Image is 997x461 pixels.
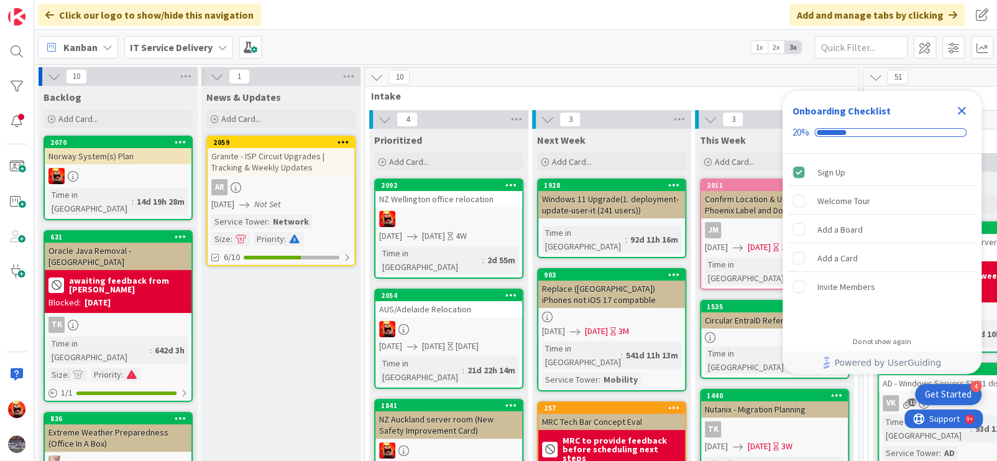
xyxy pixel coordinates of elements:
span: Add Card... [715,156,755,167]
div: Sign Up [817,165,845,180]
div: 541d 11h 13m [623,348,681,362]
div: 1440 [707,391,848,400]
div: Checklist items [783,154,981,328]
div: Checklist Container [783,91,981,374]
div: 1535 [707,302,848,311]
span: 10 [66,69,87,84]
span: 2x [768,41,784,54]
div: Welcome Tour [817,193,870,208]
span: [DATE] [379,230,402,243]
div: Nutanix - Migration Planning [701,401,848,417]
div: Size [211,232,231,246]
div: [DATE] [456,340,479,353]
div: 3M [618,325,629,338]
span: : [132,195,134,208]
div: Time in [GEOGRAPHIC_DATA] [542,342,621,369]
b: awaiting feedback from [PERSON_NAME] [69,276,188,294]
div: Close Checklist [952,101,972,121]
div: TK [48,317,65,333]
input: Quick Filter... [814,36,907,58]
span: Next Week [537,134,586,146]
div: 2092 [375,180,522,191]
div: 1535 [701,301,848,312]
div: 4 [970,381,981,392]
span: : [231,232,232,246]
div: Norway System(s) Plan [45,148,191,164]
div: 20% [793,127,809,138]
div: 257 [544,404,685,412]
div: Service Tower [211,215,268,228]
div: MRC Tech Bar Concept Eval [538,414,685,430]
div: Sign Up is complete. [788,159,976,186]
div: 1D [781,241,791,254]
div: Checklist progress: 20% [793,127,972,138]
div: Windows 11 Upgrade(1. deployment-update-user-it (241 users)) [538,191,685,218]
div: Circular EntraID References [701,312,848,328]
div: Add a Board [817,222,863,237]
span: 10 [388,70,410,85]
span: 1 [229,69,250,84]
div: Time in [GEOGRAPHIC_DATA] [379,356,462,384]
div: NZ Wellington office relocation [375,191,522,207]
span: 3x [784,41,801,54]
div: Invite Members is incomplete. [788,273,976,300]
div: Open Get Started checklist, remaining modules: 4 [915,384,981,405]
div: Get Started [925,388,972,401]
div: 2059 [208,137,354,148]
span: [DATE] [748,440,771,453]
div: Add and manage tabs by clicking [789,4,965,26]
div: 1841 [381,401,522,410]
div: Replace ([GEOGRAPHIC_DATA]) iPhones not iOS 17 compatible [538,281,685,308]
span: 3 [559,112,581,127]
span: : [268,215,270,228]
a: Powered by UserGuiding [789,352,975,374]
div: VN [375,321,522,337]
div: 2054 [375,290,522,301]
div: 2011 [707,181,848,190]
span: Powered by UserGuiding [834,355,941,370]
div: 1841 [375,400,522,411]
span: [DATE] [585,325,608,338]
div: 836Extreme Weather Preparedness (Office In A Box) [45,413,191,452]
div: 4W [456,230,467,243]
span: : [599,373,600,386]
div: 2054 [381,291,522,300]
div: Time in [GEOGRAPHIC_DATA] [48,188,132,215]
div: Time in [GEOGRAPHIC_DATA] [379,246,482,274]
span: Add Card... [552,156,592,167]
span: [DATE] [422,230,445,243]
div: Do not show again [853,337,911,347]
span: [DATE] [705,241,728,254]
div: Welcome Tour is incomplete. [788,187,976,215]
div: Add a Card [817,251,858,266]
div: 2092 [381,181,522,190]
div: Oracle Java Removal - [GEOGRAPHIC_DATA] [45,243,191,270]
span: Intake [371,90,843,102]
div: Time in [GEOGRAPHIC_DATA] [705,258,793,285]
div: 1928Windows 11 Upgrade(1. deployment-update-user-it (241 users)) [538,180,685,218]
div: NZ Auckland server room (New Safety Improvement Card) [375,411,522,439]
div: 1/1 [45,385,191,401]
div: 2059Granite - ISP Circuit Upgrades | Tracking & Weekly Updates [208,137,354,175]
div: TK [701,421,848,437]
div: 2d 55m [484,253,518,267]
div: 2059 [213,138,354,147]
div: Service Tower [883,446,939,460]
span: : [970,422,972,435]
div: Priority [91,368,121,381]
div: Footer [783,352,981,374]
div: 257MRC Tech Bar Concept Eval [538,403,685,430]
span: 12 [908,398,916,406]
i: Not Set [254,198,281,210]
span: 3 [722,112,743,127]
div: 92d 11h 16m [627,233,681,246]
span: Add Card... [389,156,429,167]
span: 51 [887,70,908,85]
div: Extreme Weather Preparedness (Office In A Box) [45,424,191,452]
div: Time in [GEOGRAPHIC_DATA] [705,347,788,374]
div: Add a Board is incomplete. [788,216,976,243]
span: : [284,232,286,246]
span: 6/10 [224,251,240,264]
div: VK [883,395,899,411]
span: [DATE] [211,198,234,211]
